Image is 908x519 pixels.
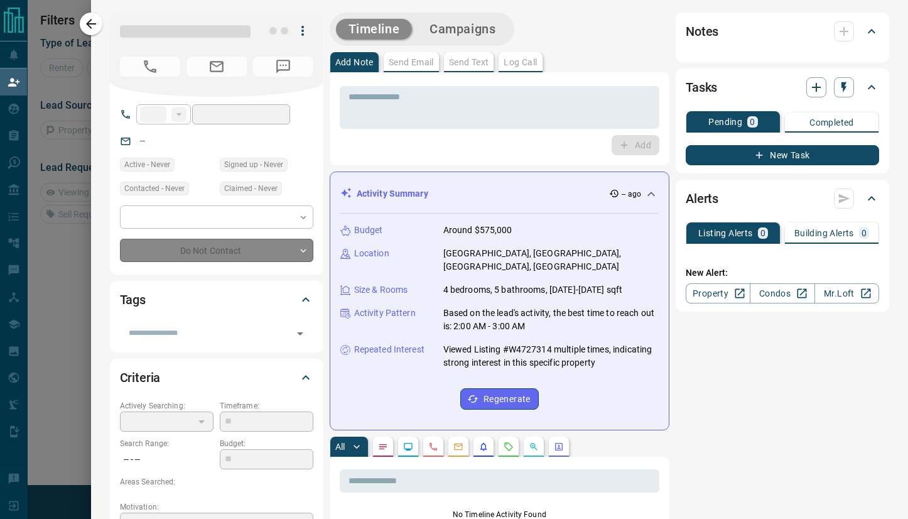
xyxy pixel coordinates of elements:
[794,229,854,238] p: Building Alerts
[354,307,416,320] p: Activity Pattern
[529,442,539,452] svg: Opportunities
[120,285,313,315] div: Tags
[686,183,879,214] div: Alerts
[698,229,753,238] p: Listing Alerts
[403,442,413,452] svg: Lead Browsing Activity
[686,77,717,97] h2: Tasks
[120,363,313,393] div: Criteria
[220,400,313,412] p: Timeframe:
[120,476,313,488] p: Areas Searched:
[443,343,659,369] p: Viewed Listing #W4727314 multiple times, indicating strong interest in this specific property
[686,16,879,46] div: Notes
[120,290,146,310] h2: Tags
[120,400,213,412] p: Actively Searching:
[335,442,345,451] p: All
[357,187,428,200] p: Activity Summary
[686,21,718,41] h2: Notes
[120,438,213,449] p: Search Range:
[354,343,424,356] p: Repeated Interest
[120,239,313,262] div: Do Not Contact
[814,283,879,303] a: Mr.Loft
[428,442,438,452] svg: Calls
[224,182,278,195] span: Claimed - Never
[120,449,213,470] p: -- - --
[224,158,283,171] span: Signed up - Never
[336,19,413,40] button: Timeline
[686,283,750,303] a: Property
[124,182,185,195] span: Contacted - Never
[622,188,641,200] p: -- ago
[186,57,247,77] span: No Email
[443,283,623,297] p: 4 bedrooms, 5 bathrooms, [DATE]-[DATE] sqft
[335,58,374,67] p: Add Note
[124,158,170,171] span: Active - Never
[220,438,313,449] p: Budget:
[708,117,742,126] p: Pending
[354,247,389,260] p: Location
[120,368,161,388] h2: Criteria
[686,188,718,209] h2: Alerts
[453,442,463,452] svg: Emails
[760,229,765,238] p: 0
[686,145,879,165] button: New Task
[443,307,659,333] p: Based on the lead's activity, the best time to reach out is: 2:00 AM - 3:00 AM
[686,266,879,280] p: New Alert:
[809,118,854,127] p: Completed
[443,247,659,273] p: [GEOGRAPHIC_DATA], [GEOGRAPHIC_DATA], [GEOGRAPHIC_DATA], [GEOGRAPHIC_DATA]
[862,229,867,238] p: 0
[120,501,313,513] p: Motivation:
[750,283,814,303] a: Condos
[504,442,514,452] svg: Requests
[354,283,408,297] p: Size & Rooms
[253,57,313,77] span: No Number
[750,117,755,126] p: 0
[340,182,659,205] div: Activity Summary-- ago
[291,325,309,342] button: Open
[554,442,564,452] svg: Agent Actions
[686,72,879,102] div: Tasks
[417,19,508,40] button: Campaigns
[378,442,388,452] svg: Notes
[460,388,539,410] button: Regenerate
[140,136,145,146] a: --
[120,57,180,77] span: No Number
[478,442,489,452] svg: Listing Alerts
[354,224,383,237] p: Budget
[443,224,512,237] p: Around $575,000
